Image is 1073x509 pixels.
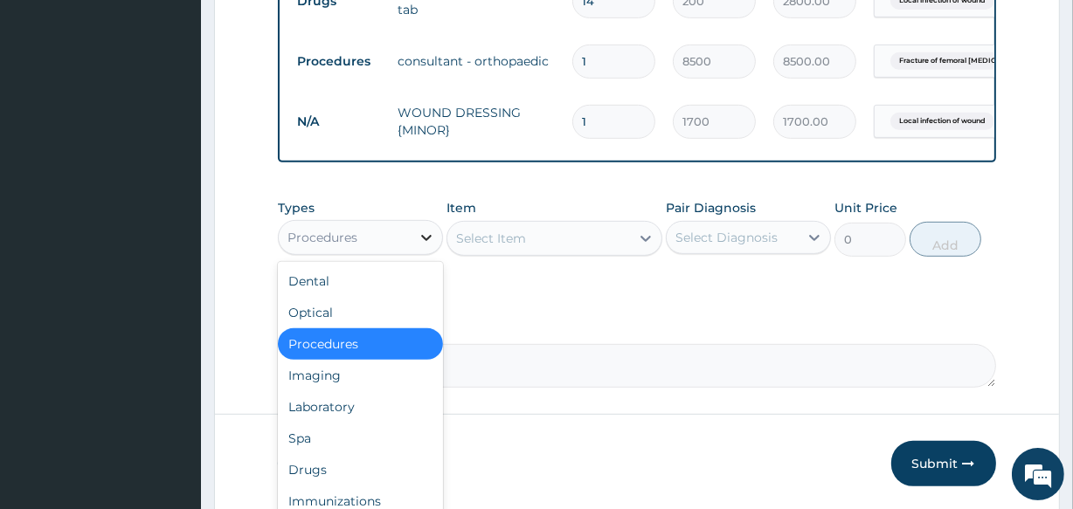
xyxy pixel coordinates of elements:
[890,113,994,130] span: Local infection of wound
[834,199,897,217] label: Unit Price
[287,229,357,246] div: Procedures
[278,201,315,216] label: Types
[101,147,241,323] span: We're online!
[287,9,329,51] div: Minimize live chat window
[278,360,443,391] div: Imaging
[389,95,564,148] td: WOUND DRESSING {MINOR}
[278,328,443,360] div: Procedures
[675,229,778,246] div: Select Diagnosis
[278,391,443,423] div: Laboratory
[9,331,333,392] textarea: Type your message and hit 'Enter'
[288,45,389,78] td: Procedures
[910,222,981,257] button: Add
[278,320,995,334] label: Comment
[447,199,476,217] label: Item
[666,199,756,217] label: Pair Diagnosis
[91,98,294,120] div: Chat with us now
[278,297,443,328] div: Optical
[456,230,526,247] div: Select Item
[288,106,389,138] td: N/A
[389,44,564,79] td: consultant - orthopaedic
[891,441,996,486] button: Submit
[278,423,443,454] div: Spa
[890,52,1042,70] span: Fracture of femoral [MEDICAL_DATA]
[278,454,443,485] div: Drugs
[278,265,443,297] div: Dental
[32,87,71,131] img: d_794563401_company_1708531726252_794563401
